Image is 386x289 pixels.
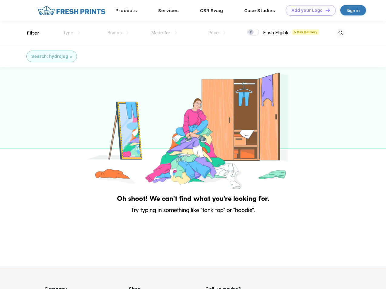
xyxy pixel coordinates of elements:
[78,31,80,35] img: dropdown.png
[175,31,177,35] img: dropdown.png
[36,5,107,16] img: fo%20logo%202.webp
[326,8,330,12] img: DT
[336,28,346,38] img: desktop_search.svg
[31,53,68,60] div: Search: hydrojug
[70,56,72,58] img: filter_cancel.svg
[223,31,225,35] img: dropdown.png
[107,30,122,35] span: Brands
[347,7,360,14] div: Sign in
[126,31,128,35] img: dropdown.png
[291,8,323,13] div: Add your Logo
[263,30,290,35] span: Flash Eligible
[27,30,39,37] div: Filter
[340,5,366,15] a: Sign in
[63,30,73,35] span: Type
[115,8,137,13] a: Products
[292,29,319,35] span: 5 Day Delivery
[151,30,170,35] span: Made for
[208,30,219,35] span: Price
